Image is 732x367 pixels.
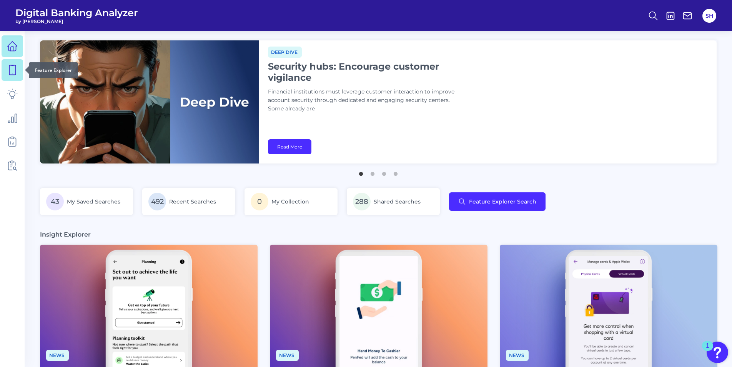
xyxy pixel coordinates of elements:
a: Read More [268,139,311,154]
button: Open Resource Center, 1 new notification [707,342,728,363]
span: by [PERSON_NAME] [15,18,138,24]
p: Financial institutions must leverage customer interaction to improve account security through ded... [268,88,460,113]
h3: Insight Explorer [40,230,91,239]
img: bannerImg [40,40,259,163]
span: Feature Explorer Search [469,199,536,205]
span: Recent Searches [169,198,216,205]
span: My Collection [271,198,309,205]
span: 43 [46,193,64,210]
div: 1 [706,346,709,356]
a: 492Recent Searches [142,188,235,215]
button: 4 [392,168,399,176]
img: News - Phone.png [270,245,487,367]
button: Feature Explorer Search [449,192,546,211]
span: News [506,350,529,361]
span: 492 [148,193,166,210]
a: News [276,351,299,359]
a: 0My Collection [245,188,338,215]
span: News [276,350,299,361]
div: Feature Explorer [29,62,78,78]
a: News [46,351,69,359]
button: SH [702,9,716,23]
a: 288Shared Searches [347,188,440,215]
span: 288 [353,193,371,210]
a: 43My Saved Searches [40,188,133,215]
span: News [46,350,69,361]
span: Digital Banking Analyzer [15,7,138,18]
span: My Saved Searches [67,198,120,205]
img: News - Phone (4).png [40,245,258,367]
button: 3 [380,168,388,176]
a: Deep dive [268,48,302,55]
span: 0 [251,193,268,210]
h1: Security hubs: Encourage customer vigilance [268,61,460,83]
span: Shared Searches [374,198,421,205]
span: Deep dive [268,47,302,58]
img: Appdates - Phone (9).png [500,245,717,367]
button: 1 [357,168,365,176]
a: News [506,351,529,359]
button: 2 [369,168,376,176]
